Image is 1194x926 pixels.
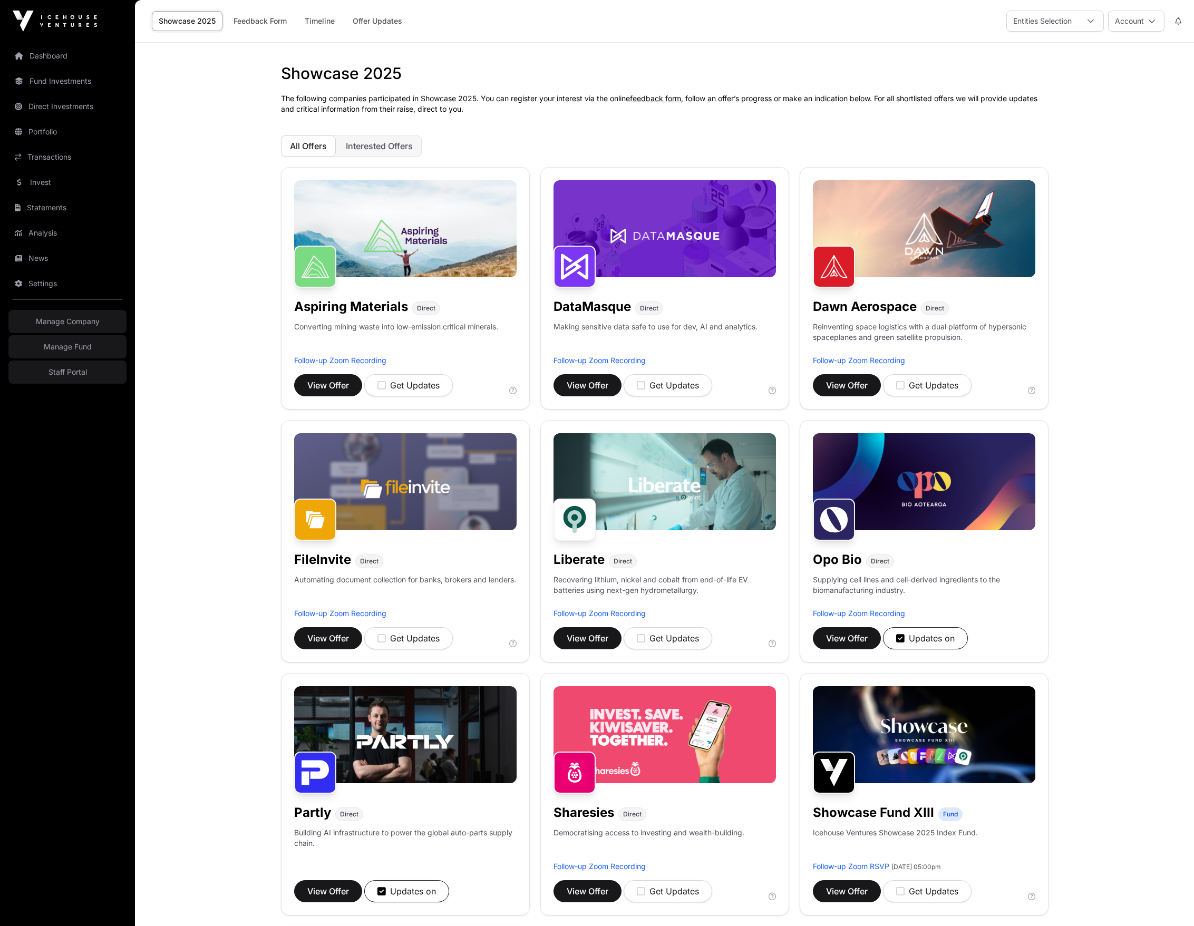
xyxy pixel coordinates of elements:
a: Portfolio [8,120,127,143]
img: Dawn Aerospace [813,246,855,288]
span: View Offer [307,632,349,645]
button: View Offer [813,880,881,902]
span: View Offer [826,885,868,898]
h1: Sharesies [554,804,614,821]
span: Direct [623,810,642,818]
button: Get Updates [883,374,972,396]
span: [DATE] 05:00pm [891,863,941,871]
p: The following companies participated in Showcase 2025. You can register your interest via the onl... [281,93,1049,114]
a: Dashboard [8,44,127,67]
span: View Offer [826,379,868,392]
button: View Offer [554,627,622,649]
a: Showcase 2025 [152,11,222,31]
button: View Offer [813,374,881,396]
h1: Liberate [554,551,605,568]
div: Get Updates [637,379,699,392]
button: Interested Offers [337,135,422,157]
img: Liberate [554,499,596,541]
img: FileInvite [294,499,336,541]
a: Follow-up Zoom Recording [554,609,646,618]
span: Direct [871,557,889,566]
p: Building AI infrastructure to power the global auto-parts supply chain. [294,827,517,861]
div: Get Updates [637,885,699,898]
a: Analysis [8,221,127,245]
p: Icehouse Ventures Showcase 2025 Index Fund. [813,827,978,838]
button: Updates on [364,880,449,902]
button: Account [1108,11,1164,32]
div: Updates on [896,632,955,645]
h1: Partly [294,804,331,821]
p: Democratising access to investing and wealth-building. [554,827,744,861]
div: Get Updates [637,632,699,645]
button: View Offer [294,374,362,396]
a: Follow-up Zoom Recording [294,356,386,365]
div: Updates on [377,885,436,898]
a: Follow-up Zoom Recording [554,356,646,365]
a: News [8,247,127,270]
a: Invest [8,171,127,194]
h1: DataMasque [554,298,631,315]
div: Get Updates [377,632,440,645]
button: View Offer [294,880,362,902]
a: Staff Portal [8,360,127,384]
div: Get Updates [896,379,958,392]
p: Making sensitive data safe to use for dev, AI and analytics. [554,321,758,355]
p: Recovering lithium, nickel and cobalt from end-of-life EV batteries using next-gen hydrometallurgy. [554,574,776,608]
span: View Offer [307,379,349,392]
a: Settings [8,272,127,295]
img: Showcase-Fund-Banner-1.jpg [813,686,1035,783]
button: Updates on [883,627,968,649]
button: All Offers [281,135,336,157]
a: Follow-up Zoom RSVP [813,862,889,871]
h1: Showcase Fund XIII [813,804,934,821]
span: Direct [614,557,632,566]
button: View Offer [554,374,622,396]
button: Get Updates [364,374,453,396]
span: View Offer [567,885,608,898]
button: View Offer [554,880,622,902]
button: Get Updates [364,627,453,649]
h1: Showcase 2025 [281,64,1049,83]
a: Manage Company [8,310,127,333]
p: Converting mining waste into low-emission critical minerals. [294,321,498,355]
h1: Aspiring Materials [294,298,408,315]
a: Follow-up Zoom Recording [813,609,905,618]
img: Partly-Banner.jpg [294,686,517,783]
span: View Offer [567,379,608,392]
h1: Dawn Aerospace [813,298,917,315]
span: Direct [360,557,378,566]
img: Sharesies-Banner.jpg [554,686,776,783]
button: Get Updates [883,880,972,902]
a: Direct Investments [8,95,127,118]
div: Entities Selection [1007,11,1078,31]
span: Direct [640,304,658,313]
span: Interested Offers [346,141,413,151]
img: Icehouse Ventures Logo [13,11,97,32]
span: Direct [340,810,358,818]
span: View Offer [307,885,349,898]
img: Partly [294,752,336,794]
span: Direct [926,304,944,313]
a: Feedback Form [227,11,294,31]
img: Opo Bio [813,499,855,541]
img: DataMasque [554,246,596,288]
img: Showcase Fund XIII [813,752,855,794]
a: Fund Investments [8,70,127,93]
img: Aspiring Materials [294,246,336,288]
img: Opo-Bio-Banner.jpg [813,433,1035,530]
p: Supplying cell lines and cell-derived ingredients to the biomanufacturing industry. [813,574,1035,596]
p: Reinventing space logistics with a dual platform of hypersonic spaceplanes and green satellite pr... [813,321,1035,355]
div: Get Updates [896,885,958,898]
h1: Opo Bio [813,551,862,568]
button: View Offer [294,627,362,649]
a: View Offer [813,627,881,649]
a: Offer Updates [346,11,409,31]
a: Follow-up Zoom Recording [554,862,646,871]
img: Aspiring-Banner.jpg [294,180,517,277]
